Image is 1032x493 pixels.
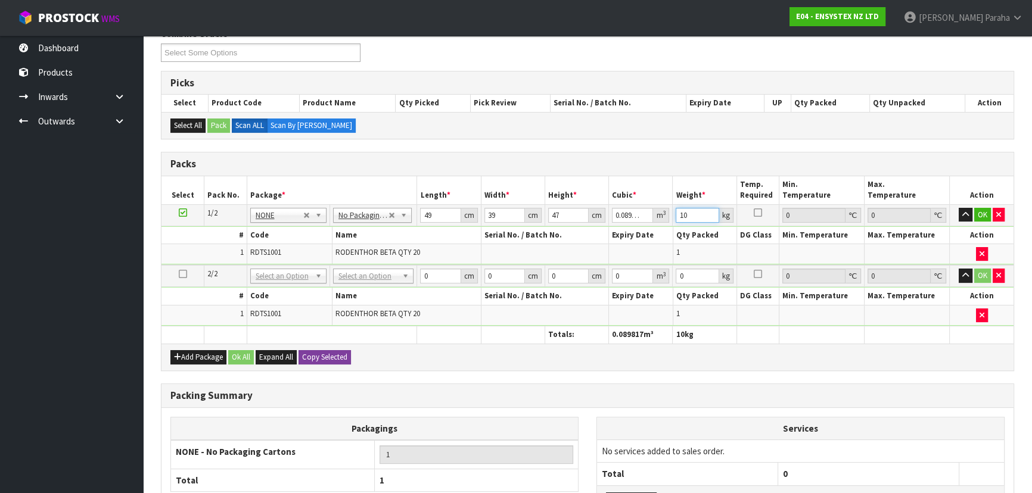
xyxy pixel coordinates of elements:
[789,7,885,26] a: E04 - ENSYSTEX NZ LTD
[38,10,99,26] span: ProStock
[870,95,965,111] th: Qty Unpacked
[247,176,417,204] th: Package
[267,118,356,133] label: Scan By [PERSON_NAME]
[609,326,673,344] th: m³
[673,176,736,204] th: Weight
[865,288,950,305] th: Max. Temperature
[779,227,865,244] th: Min. Temperature
[240,308,244,319] span: 1
[589,269,605,283] div: cm
[471,95,551,111] th: Pick Review
[335,247,420,257] span: RODENTHOR BETA QTY 20
[931,269,946,283] div: ℃
[865,227,950,244] th: Max. Temperature
[551,95,686,111] th: Serial No. / Batch No.
[256,208,303,223] span: NONE
[171,469,375,492] th: Total
[170,350,226,364] button: Add Package
[736,227,779,244] th: DG Class
[247,227,332,244] th: Code
[950,176,1014,204] th: Action
[673,227,736,244] th: Qty Packed
[950,227,1014,244] th: Action
[170,118,206,133] button: Select All
[676,329,684,339] span: 10
[481,288,609,305] th: Serial No. / Batch No.
[161,95,208,111] th: Select
[18,10,33,25] img: cube-alt.png
[791,95,869,111] th: Qty Packed
[250,308,281,319] span: RDTS1001
[965,95,1014,111] th: Action
[338,208,388,223] span: No Packaging Cartons
[207,208,217,218] span: 1/2
[170,77,1005,89] h3: Picks
[597,463,778,485] th: Total
[207,269,217,279] span: 2/2
[865,176,950,204] th: Max. Temperature
[545,176,608,204] th: Height
[380,475,384,486] span: 1
[176,446,296,457] strong: NONE - No Packaging Cartons
[300,95,396,111] th: Product Name
[846,208,861,223] div: ℃
[719,269,733,283] div: kg
[764,95,791,111] th: UP
[676,247,680,257] span: 1
[609,288,673,305] th: Expiry Date
[232,118,268,133] label: Scan ALL
[525,208,542,223] div: cm
[240,247,244,257] span: 1
[597,440,1004,463] td: No services added to sales order.
[338,269,398,283] span: Select an Option
[170,390,1005,401] h3: Packing Summary
[259,352,293,362] span: Expand All
[673,326,736,344] th: kg
[673,288,736,305] th: Qty Packed
[256,269,310,283] span: Select an Option
[985,12,1010,23] span: Paraha
[663,209,666,217] sup: 3
[256,350,297,364] button: Expand All
[589,208,605,223] div: cm
[171,417,579,440] th: Packagings
[228,350,254,364] button: Ok All
[481,227,609,244] th: Serial No. / Batch No.
[653,208,669,223] div: m
[161,176,204,204] th: Select
[332,227,481,244] th: Name
[846,269,861,283] div: ℃
[170,158,1005,170] h3: Packs
[396,95,471,111] th: Qty Picked
[207,118,230,133] button: Pack
[663,270,666,278] sup: 3
[686,95,764,111] th: Expiry Date
[609,176,673,204] th: Cubic
[461,208,478,223] div: cm
[736,288,779,305] th: DG Class
[545,326,608,344] th: Totals:
[609,227,673,244] th: Expiry Date
[612,329,644,339] span: 0.089817
[161,288,247,305] th: #
[525,269,542,283] div: cm
[779,176,865,204] th: Min. Temperature
[204,176,247,204] th: Pack No.
[796,11,879,21] strong: E04 - ENSYSTEX NZ LTD
[931,208,946,223] div: ℃
[161,227,247,244] th: #
[974,208,991,222] button: OK
[417,176,481,204] th: Length
[676,308,680,319] span: 1
[208,95,299,111] th: Product Code
[461,269,478,283] div: cm
[101,13,120,24] small: WMS
[974,269,991,283] button: OK
[335,308,420,319] span: RODENTHOR BETA QTY 20
[919,12,983,23] span: [PERSON_NAME]
[597,417,1004,440] th: Services
[247,288,332,305] th: Code
[299,350,351,364] button: Copy Selected
[653,269,669,283] div: m
[736,176,779,204] th: Temp. Required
